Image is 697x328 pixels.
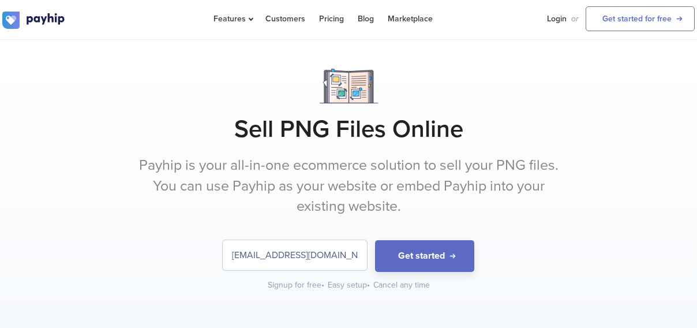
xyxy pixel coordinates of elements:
[586,6,695,31] a: Get started for free
[375,240,474,272] button: Get started
[367,280,370,290] span: •
[321,280,324,290] span: •
[373,279,430,291] div: Cancel any time
[2,12,66,29] img: logo.svg
[223,240,367,270] input: Enter your email address
[2,115,695,144] h1: Sell PNG Files Online
[213,14,252,24] span: Features
[132,155,565,217] p: Payhip is your all-in-one ecommerce solution to sell your PNG files. You can use Payhip as your w...
[320,69,378,103] img: Notebook.png
[328,279,371,291] div: Easy setup
[268,279,325,291] div: Signup for free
